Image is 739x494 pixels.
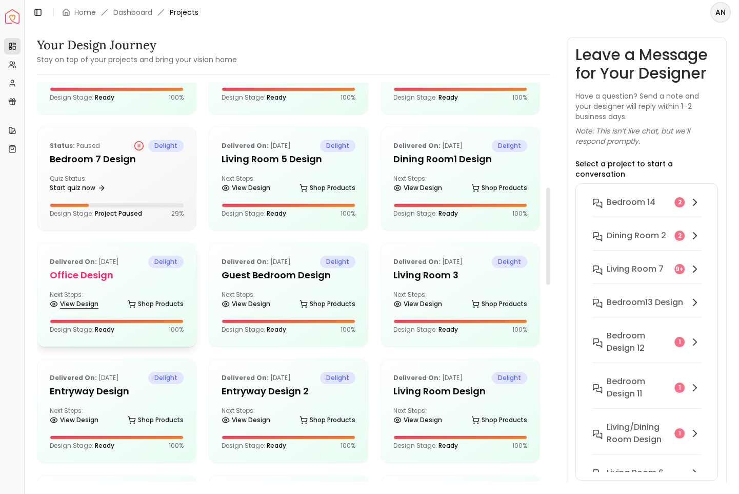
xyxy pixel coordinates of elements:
button: Bedroom 142 [584,192,709,225]
span: AN [711,3,730,22]
button: Bedroom Design 111 [584,371,709,417]
h6: Living Room 6 [607,467,664,479]
p: Design Stage: [393,442,458,450]
p: Design Stage: [393,93,458,102]
b: Delivered on: [222,257,269,266]
p: Select a project to start a conversation [575,159,718,179]
div: Project Paused [134,141,144,151]
p: Note: This isn’t live chat, but we’ll respond promptly. [575,126,718,146]
span: Ready [438,93,458,102]
b: Delivered on: [50,257,97,266]
span: delight [320,140,355,152]
p: 100 % [341,93,355,102]
button: Living/Dining Room Design1 [584,417,709,463]
a: Shop Products [299,181,355,195]
span: delight [492,256,527,268]
b: Delivered on: [222,141,269,150]
p: Design Stage: [50,93,114,102]
div: Next Steps: [50,291,184,311]
span: Projects [170,7,198,17]
h3: Leave a Message for Your Designer [575,46,718,83]
button: AN [710,2,731,23]
h5: Entryway Design [50,384,184,398]
b: Status: [50,141,75,150]
span: Ready [438,325,458,334]
b: Delivered on: [393,373,441,382]
p: Design Stage: [50,442,114,450]
span: delight [492,372,527,384]
a: View Design [50,413,98,427]
a: Start quiz now [50,181,106,195]
b: Delivered on: [222,373,269,382]
h5: Guest Bedroom Design [222,268,355,282]
div: Quiz Status: [50,175,112,195]
p: [DATE] [222,256,291,268]
span: delight [320,256,355,268]
span: Ready [438,441,458,450]
span: Ready [95,93,114,102]
button: Bedroom Design 121 [584,326,709,371]
button: Living Room 79+ [584,259,709,292]
span: delight [148,140,184,152]
div: Next Steps: [393,407,527,427]
h6: Bedroom Design 11 [607,375,670,400]
p: Design Stage: [222,210,286,218]
span: Ready [267,209,286,218]
p: 100 % [512,210,527,218]
p: [DATE] [393,372,463,384]
span: delight [148,372,184,384]
p: 100 % [169,326,184,334]
a: View Design [222,413,270,427]
a: Shop Products [471,297,527,311]
a: Shop Products [471,181,527,195]
h6: Dining Room 2 [607,230,666,242]
p: Design Stage: [393,210,458,218]
a: Shop Products [128,297,184,311]
div: Next Steps: [50,407,184,427]
h6: Bedroom13 Design [607,296,683,309]
span: Project Paused [95,209,142,218]
h5: Bedroom 7 Design [50,152,184,166]
b: Delivered on: [50,373,97,382]
a: View Design [393,413,442,427]
span: Ready [438,209,458,218]
p: [DATE] [393,256,463,268]
p: [DATE] [222,372,291,384]
b: Delivered on: [393,141,441,150]
h3: Your Design Journey [37,37,237,53]
p: 100 % [512,93,527,102]
a: View Design [393,297,442,311]
button: Dining Room 22 [584,225,709,259]
p: 100 % [341,210,355,218]
p: Design Stage: [50,210,142,218]
span: delight [492,140,527,152]
a: Dashboard [113,7,152,17]
h6: Bedroom Design 12 [607,330,670,354]
div: 1 [674,337,685,347]
img: Spacejoy Logo [5,9,19,24]
p: 29 % [171,210,184,218]
p: 100 % [341,442,355,450]
a: View Design [222,297,270,311]
div: Next Steps: [222,407,355,427]
a: View Design [393,181,442,195]
span: Ready [95,325,114,334]
p: Design Stage: [393,326,458,334]
a: Spacejoy [5,9,19,24]
h6: Living/Dining Room Design [607,421,670,446]
div: Next Steps: [222,291,355,311]
p: [DATE] [50,372,119,384]
h5: Living Room 5 Design [222,152,355,166]
a: View Design [50,297,98,311]
div: 1 [674,383,685,393]
a: Shop Products [299,413,355,427]
span: Ready [267,325,286,334]
p: 100 % [169,93,184,102]
a: Shop Products [471,413,527,427]
span: Ready [267,93,286,102]
p: [DATE] [50,256,119,268]
h5: Entryway Design 2 [222,384,355,398]
p: Design Stage: [222,93,286,102]
p: Paused [50,140,100,152]
div: Next Steps: [222,175,355,195]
